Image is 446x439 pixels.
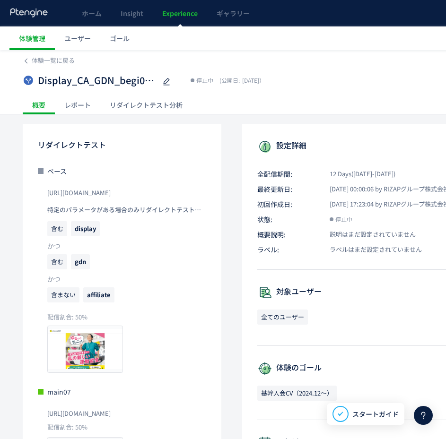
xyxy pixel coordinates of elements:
[23,95,55,114] div: 概要
[38,423,206,432] p: 配信割合: 50%
[47,241,206,250] p: かつ
[335,215,352,224] span: 停止中
[83,287,114,302] span: affiliate
[47,313,206,322] p: 配信割合: 50%
[19,34,45,43] span: 体験管理
[100,95,192,114] div: リダイレクトテスト分析
[257,169,319,179] span: 全配信期間:
[87,290,111,299] span: affiliate
[217,9,250,18] span: ギャラリー
[319,170,395,179] span: 12 Days([DATE]-[DATE])
[196,76,213,85] span: 停止中
[75,257,86,266] span: gdn
[38,74,156,87] span: Display_CA_GDN_begi01VSmain07
[32,56,75,65] span: 体験一覧に戻る
[217,76,265,84] span: [DATE]）
[257,215,319,224] span: 状態:
[257,184,319,194] span: 最終更新日:
[121,9,143,18] span: Insight
[47,221,67,236] span: 含む
[352,409,399,419] span: スタートガイド
[47,202,206,217] p: 特定のパラメータがある場合のみリダイレクトテストを実行
[75,224,96,233] span: display
[319,230,416,239] span: 説明はまだ設定されていません
[64,34,91,43] span: ユーザー
[47,387,71,396] span: main07
[47,185,111,200] span: https://lp.chocozap.jp/beginneradmn-01/
[319,245,422,254] span: ラベルはまだ設定されていません
[47,254,67,269] span: 含む
[257,199,319,209] span: 初回作成日:
[47,274,206,284] p: かつ
[257,245,319,254] span: ラベル:
[47,406,111,421] span: https://lp.chocozap.jp/main-07/
[257,310,308,325] span: 全てのユーザー
[162,9,198,18] span: Experience
[257,230,319,239] span: 概要説明:
[47,287,79,302] span: 含まない
[219,76,240,84] span: (公開日:
[38,137,206,152] p: リダイレクトテスト
[257,386,337,401] span: 基幹入会CV（2024.12～）
[110,34,130,43] span: ゴール
[47,166,67,176] span: ベース
[82,9,102,18] span: ホーム
[55,95,100,114] div: レポート
[71,254,90,269] span: gdn
[71,221,100,236] span: display
[48,326,122,372] img: 94690efdb7f001d177019baad5bf25841755851056082.jpeg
